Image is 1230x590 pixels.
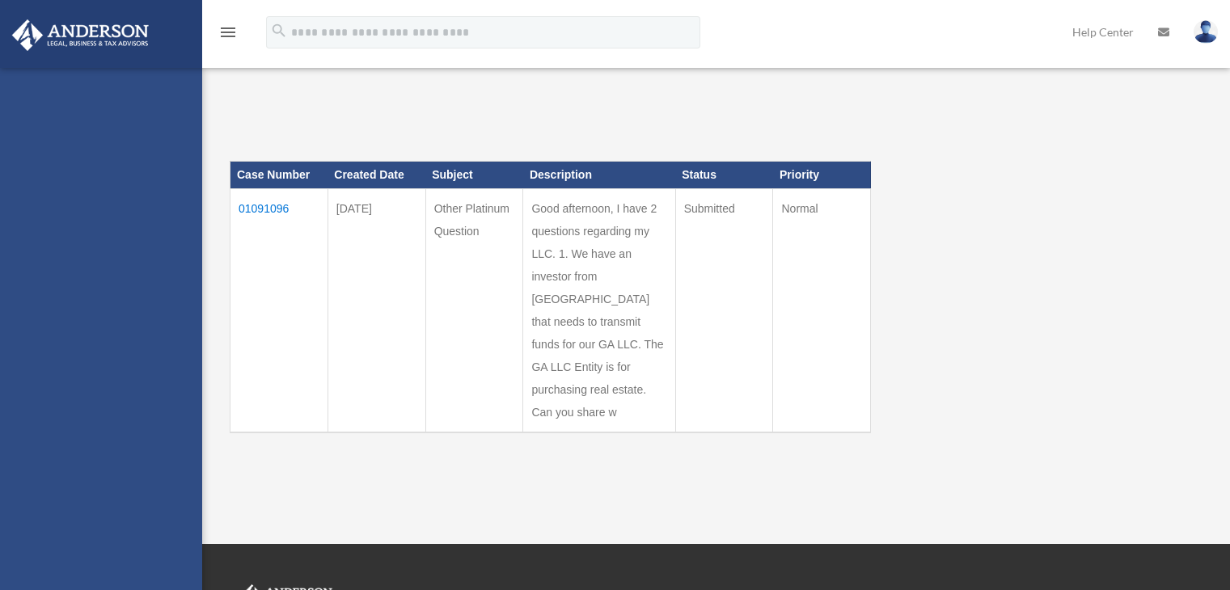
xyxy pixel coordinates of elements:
[773,189,871,433] td: Normal
[7,19,154,51] img: Anderson Advisors Platinum Portal
[328,162,425,189] th: Created Date
[675,162,773,189] th: Status
[218,23,238,42] i: menu
[773,162,871,189] th: Priority
[523,189,675,433] td: Good afternoon, I have 2 questions regarding my LLC. 1. We have an investor from [GEOGRAPHIC_DATA...
[523,162,675,189] th: Description
[1194,20,1218,44] img: User Pic
[425,162,523,189] th: Subject
[230,162,328,189] th: Case Number
[328,189,425,433] td: [DATE]
[218,28,238,42] a: menu
[675,189,773,433] td: Submitted
[270,22,288,40] i: search
[230,189,328,433] td: 01091096
[425,189,523,433] td: Other Platinum Question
